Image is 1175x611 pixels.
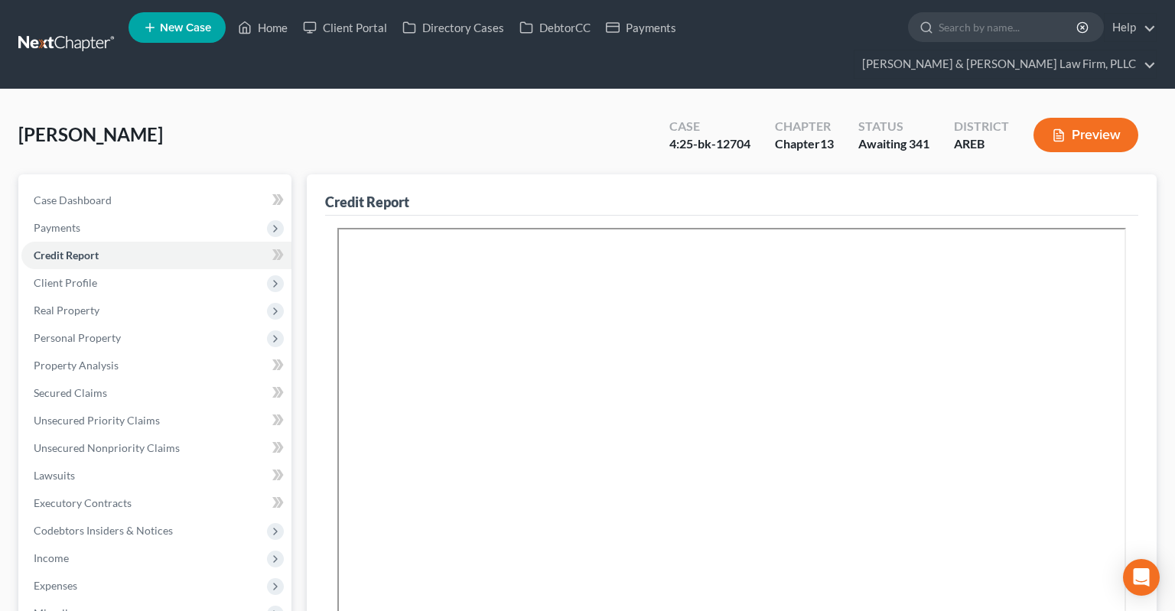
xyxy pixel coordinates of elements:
[21,434,291,462] a: Unsecured Nonpriority Claims
[854,50,1156,78] a: [PERSON_NAME] & [PERSON_NAME] Law Firm, PLLC
[395,14,512,41] a: Directory Cases
[34,414,160,427] span: Unsecured Priority Claims
[21,352,291,379] a: Property Analysis
[34,276,97,289] span: Client Profile
[34,221,80,234] span: Payments
[34,469,75,482] span: Lawsuits
[21,187,291,214] a: Case Dashboard
[34,579,77,592] span: Expenses
[820,136,834,151] span: 13
[18,123,163,145] span: [PERSON_NAME]
[775,135,834,153] div: Chapter
[1105,14,1156,41] a: Help
[939,13,1079,41] input: Search by name...
[1123,559,1160,596] div: Open Intercom Messenger
[21,242,291,269] a: Credit Report
[34,441,180,454] span: Unsecured Nonpriority Claims
[775,118,834,135] div: Chapter
[34,524,173,537] span: Codebtors Insiders & Notices
[325,193,409,211] div: Credit Report
[34,249,99,262] span: Credit Report
[160,22,211,34] span: New Case
[954,135,1009,153] div: AREB
[858,118,929,135] div: Status
[34,193,112,206] span: Case Dashboard
[669,135,750,153] div: 4:25-bk-12704
[34,304,99,317] span: Real Property
[21,407,291,434] a: Unsecured Priority Claims
[34,331,121,344] span: Personal Property
[1033,118,1138,152] button: Preview
[34,359,119,372] span: Property Analysis
[512,14,598,41] a: DebtorCC
[34,551,69,564] span: Income
[230,14,295,41] a: Home
[858,135,929,153] div: Awaiting 341
[21,462,291,489] a: Lawsuits
[34,496,132,509] span: Executory Contracts
[295,14,395,41] a: Client Portal
[669,118,750,135] div: Case
[598,14,684,41] a: Payments
[34,386,107,399] span: Secured Claims
[21,489,291,517] a: Executory Contracts
[21,379,291,407] a: Secured Claims
[954,118,1009,135] div: District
